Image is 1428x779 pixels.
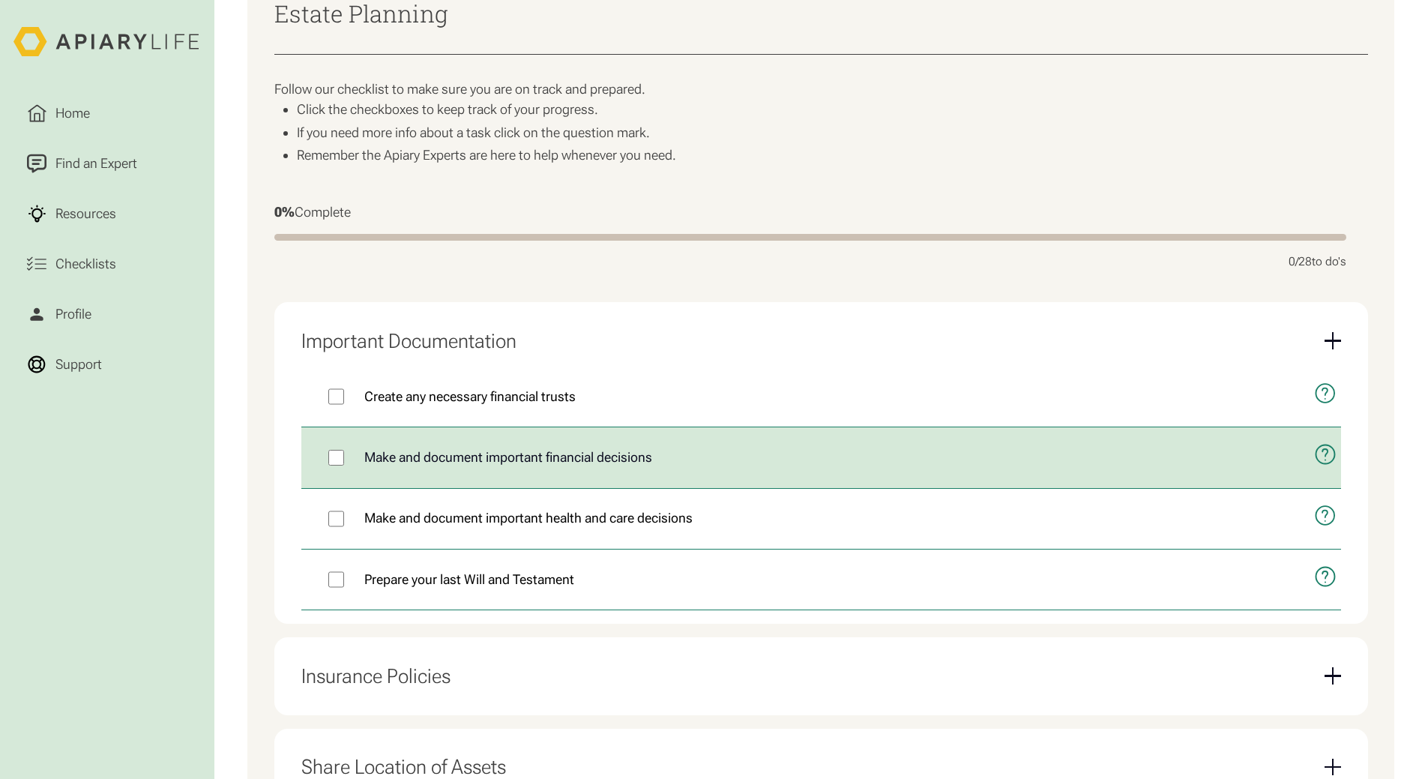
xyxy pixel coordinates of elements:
h2: Estate Planning [274,1,1367,26]
input: Create any necessary financial trusts [328,388,345,405]
div: Share Location of Assets [301,755,506,779]
li: If you need more info about a task click on the question mark. [297,124,1367,141]
div: Home [52,103,93,124]
span: Prepare your last Will and Testament [364,570,574,590]
div: / to do's [1289,254,1346,269]
input: Make and document important financial decisions [328,450,345,466]
div: Important Documentation [301,316,1341,367]
div: Important Documentation [301,329,516,353]
a: Resources [13,190,201,238]
input: Prepare your last Will and Testament [328,571,345,588]
div: Resources [52,204,119,224]
button: open modal [1301,489,1341,542]
button: open modal [1301,550,1341,603]
a: Support [13,341,201,388]
button: open modal [1301,367,1341,420]
p: Follow our checklist to make sure you are on track and prepared. [274,81,1367,97]
div: Insurance Policies [301,664,451,688]
span: 0 [1289,254,1295,268]
nav: Important Documentation [301,367,1341,611]
a: Profile [13,291,201,338]
a: Home [13,90,201,137]
div: Support [52,355,105,375]
li: Click the checkboxes to keep track of your progress. [297,101,1367,118]
span: Make and document important health and care decisions [364,508,693,529]
a: Find an Expert [13,140,201,187]
button: open modal [1301,427,1341,481]
span: 28 [1298,254,1312,268]
div: Insurance Policies [301,651,1341,702]
a: Checklists [13,241,201,288]
span: Make and document important financial decisions [364,448,652,468]
li: Remember the Apiary Experts are here to help whenever you need. [297,147,1367,163]
span: 0% [274,204,295,220]
span: Create any necessary financial trusts [364,387,576,407]
div: Find an Expert [52,154,140,174]
div: Complete [274,204,1346,220]
input: Make and document important health and care decisions [328,511,345,527]
div: Checklists [52,254,119,274]
div: Profile [52,304,94,325]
